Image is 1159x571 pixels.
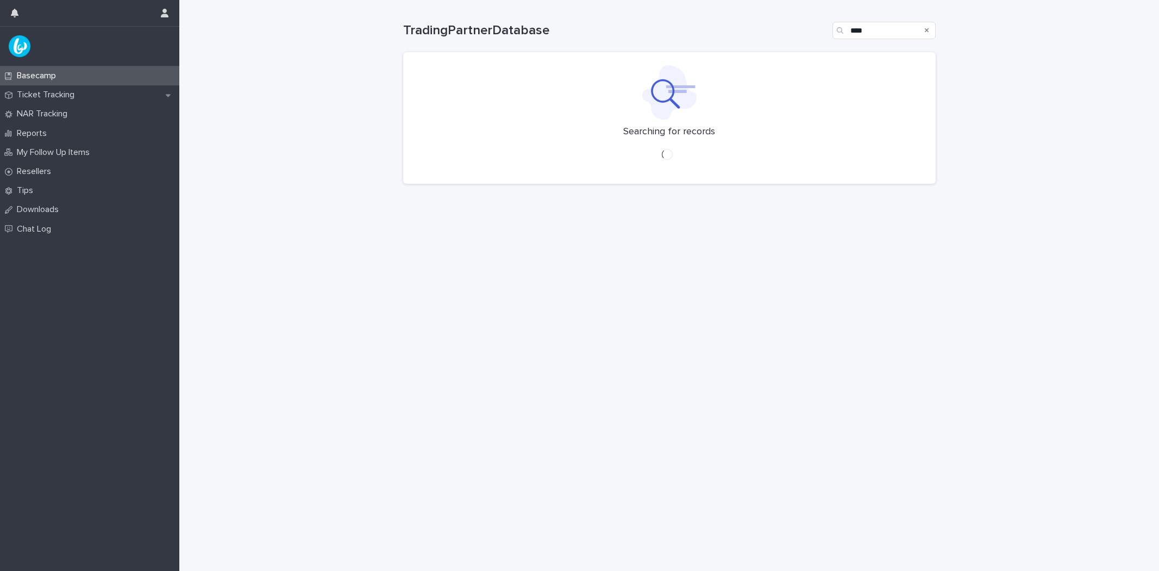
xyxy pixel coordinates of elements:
p: Ticket Tracking [12,90,83,100]
img: UPKZpZA3RCu7zcH4nw8l [9,35,30,57]
p: My Follow Up Items [12,147,98,158]
p: Chat Log [12,224,60,234]
h1: TradingPartnerDatabase [403,23,828,39]
p: Resellers [12,166,60,177]
input: Search [832,22,936,39]
p: Searching for records [623,126,715,138]
p: Tips [12,185,42,196]
p: Reports [12,128,55,139]
p: Downloads [12,204,67,215]
p: Basecamp [12,71,65,81]
p: NAR Tracking [12,109,76,119]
